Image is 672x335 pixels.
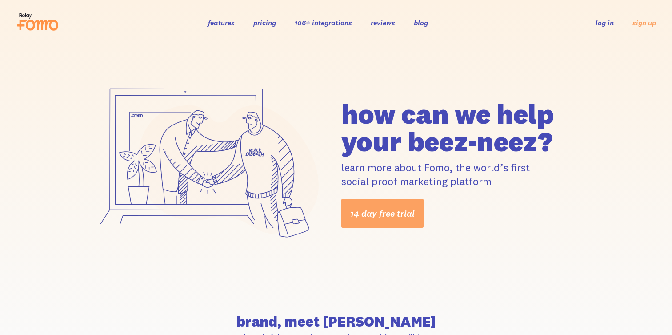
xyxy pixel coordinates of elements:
[341,100,584,155] h1: how can we help your beez-neez?
[341,161,584,188] p: learn more about Fomo, the world’s first social proof marketing platform
[632,18,656,28] a: sign up
[596,18,614,27] a: log in
[208,18,235,27] a: features
[88,315,584,329] h2: brand, meet [PERSON_NAME]
[253,18,276,27] a: pricing
[341,199,424,228] a: 14 day free trial
[414,18,428,27] a: blog
[295,18,352,27] a: 106+ integrations
[371,18,395,27] a: reviews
